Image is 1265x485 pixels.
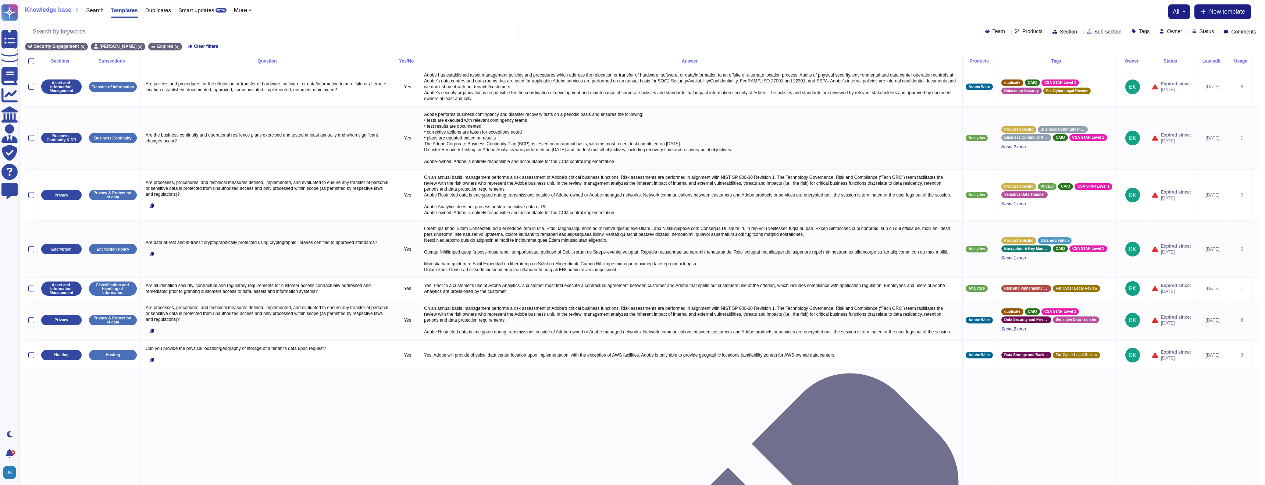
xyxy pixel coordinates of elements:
[1125,348,1140,362] img: user
[399,59,416,63] div: Yes/No
[1001,59,1113,63] div: Tags
[422,304,959,337] p: On an annual basis, management performs a risk assessment of Adobe’s critical business functions....
[969,136,985,140] span: Analytics
[11,450,15,455] div: 9+
[399,317,416,323] p: Yes
[1125,281,1140,296] img: user
[1197,135,1228,141] div: [DATE]
[106,353,120,357] p: Hosting
[1167,29,1182,34] span: Owner
[1125,79,1140,94] img: user
[399,192,416,198] p: Yes
[54,318,68,322] p: Privacy
[422,59,959,63] div: Answer
[1173,9,1179,15] span: all
[969,193,985,197] span: Analytics
[1197,352,1228,358] div: [DATE]
[1234,317,1250,323] div: 8
[88,59,138,63] div: Subsections
[1125,313,1140,328] img: user
[1197,59,1228,63] div: Last edit
[1004,310,1020,314] span: duplicate
[1161,349,1191,355] span: Expired since:
[1004,136,1048,139] span: Business Continuity Policy
[1004,247,1048,251] span: Encryption & Key Management
[1234,352,1250,358] div: 3
[1161,283,1191,288] span: Expired since:
[1004,128,1033,131] span: Product Specific
[1161,195,1191,201] span: [DATE]
[44,134,79,142] p: Business Continuity & DR
[3,466,16,479] img: user
[111,7,138,13] span: Templates
[1209,9,1245,15] span: New template
[969,353,990,357] span: Adobe Wide
[1001,326,1113,332] span: Show 2 more
[144,344,393,353] p: Can you provide the physical location/geography of storage of a tenant’s data upon request?
[1197,317,1228,323] div: [DATE]
[100,44,137,49] span: [PERSON_NAME]
[399,246,416,252] p: Yes
[399,286,416,291] p: Yes
[399,352,416,358] p: Yes
[29,25,518,38] input: Search by keywords
[51,247,72,251] p: Encryption
[1197,84,1228,90] div: [DATE]
[1231,29,1256,34] span: Comments
[92,283,134,295] p: Classification and Handling of Information
[1044,310,1076,314] span: CSA STAR Level 1
[1194,4,1251,19] button: New template
[1161,87,1191,93] span: [DATE]
[54,193,68,197] p: Privacy
[234,7,252,13] button: More
[144,303,393,324] p: Are processes, procedures, and technical measures defined, implemented, and evaluated to ensure a...
[144,130,393,146] p: Are the business continuity and operational resilience plans exercised and tested at least annual...
[44,81,79,93] p: Asset and Information Management
[1234,84,1250,90] div: 8
[1161,81,1191,87] span: Expired since:
[1161,189,1191,195] span: Expired since:
[1004,287,1048,290] span: Risk and Vulnerability Management
[44,283,79,295] p: Asset and Information Management
[1001,144,1113,150] span: Show 2 more
[1120,59,1146,63] div: Owner
[86,7,104,13] span: Search
[1125,242,1140,256] img: user
[1028,310,1037,314] span: CAIQ
[1001,255,1113,261] span: Show 1 more
[1041,128,1085,131] span: Business Continuity Planning
[1161,320,1191,326] span: [DATE]
[969,85,990,89] span: Adobe Wide
[1234,135,1250,141] div: 1
[422,70,959,103] p: Adobe has established asset management policies and procedures which address the relocation or tr...
[92,316,134,324] p: Privacy & Protection of data
[1234,192,1250,198] div: 0
[1139,29,1150,34] span: Tags
[422,281,959,296] p: Yes, Prior to a customer's use of Adobe Analytics, a customer must first execute a contractual ag...
[1044,81,1076,85] span: CSA STAR Level 1
[1046,89,1088,93] span: For Cyber Legal Review
[40,59,82,63] div: Sections
[157,44,173,49] span: Expired
[145,7,171,13] span: Duplicates
[1125,188,1140,202] img: user
[966,59,995,63] div: Products
[1161,132,1191,138] span: Expired since:
[1234,246,1250,252] div: 0
[144,79,393,95] p: Are policies and procedures for the relocation or transfer of hardware, software, or data/informa...
[54,353,68,357] p: Hosting
[1197,246,1228,252] div: [DATE]
[1234,286,1250,291] div: 1
[1152,59,1191,63] div: Status
[1004,81,1020,85] span: duplicate
[1173,9,1186,15] button: all
[1161,243,1191,249] span: Expired since:
[1234,59,1250,63] div: Usage
[1161,249,1191,255] span: [DATE]
[1060,29,1077,34] span: Section
[1041,239,1069,242] span: Data Encryption
[1161,355,1191,361] span: [DATE]
[1,464,21,481] button: user
[1004,193,1045,197] span: Sensitive Data Transfer
[1197,192,1228,198] div: [DATE]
